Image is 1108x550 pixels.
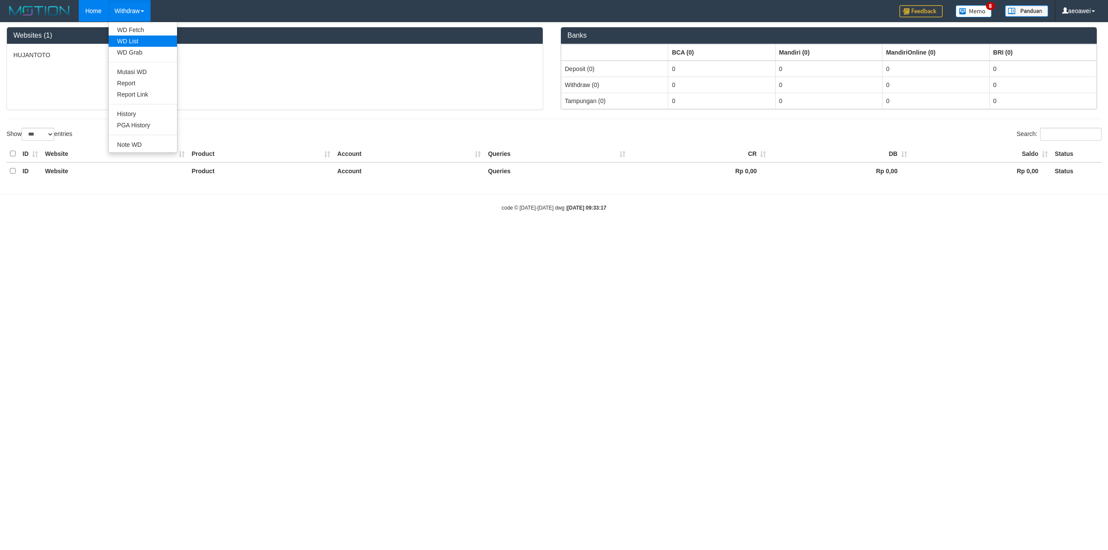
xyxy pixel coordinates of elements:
[561,44,668,61] th: Group: activate to sort column ascending
[629,146,770,162] th: CR
[109,36,177,47] a: WD List
[668,61,775,77] td: 0
[956,5,992,17] img: Button%20Memo.svg
[883,61,989,77] td: 0
[561,77,668,93] td: Withdraw (0)
[775,61,882,77] td: 0
[629,162,770,179] th: Rp 0,00
[567,205,606,211] strong: [DATE] 09:33:17
[883,44,989,61] th: Group: activate to sort column ascending
[561,61,668,77] td: Deposit (0)
[42,146,188,162] th: Website
[6,128,72,141] label: Show entries
[109,78,177,89] a: Report
[109,139,177,150] a: Note WD
[334,162,484,179] th: Account
[775,77,882,93] td: 0
[42,162,188,179] th: Website
[502,205,606,211] small: code © [DATE]-[DATE] dwg |
[334,146,484,162] th: Account
[770,162,910,179] th: Rp 0,00
[1040,128,1102,141] input: Search:
[19,146,42,162] th: ID
[989,44,1096,61] th: Group: activate to sort column ascending
[883,93,989,109] td: 0
[22,128,54,141] select: Showentries
[883,77,989,93] td: 0
[899,5,943,17] img: Feedback.jpg
[561,93,668,109] td: Tampungan (0)
[109,120,177,131] a: PGA History
[484,162,629,179] th: Queries
[775,93,882,109] td: 0
[188,162,334,179] th: Product
[109,47,177,58] a: WD Grab
[989,77,1096,93] td: 0
[109,108,177,120] a: History
[1017,128,1102,141] label: Search:
[911,146,1051,162] th: Saldo
[19,162,42,179] th: ID
[775,44,882,61] th: Group: activate to sort column ascending
[109,89,177,100] a: Report Link
[13,51,536,59] p: HUJANTOTO
[109,24,177,36] a: WD Fetch
[109,66,177,78] a: Mutasi WD
[668,93,775,109] td: 0
[1051,162,1102,179] th: Status
[668,77,775,93] td: 0
[484,146,629,162] th: Queries
[567,32,1090,39] h3: Banks
[6,4,72,17] img: MOTION_logo.png
[1051,146,1102,162] th: Status
[911,162,1051,179] th: Rp 0,00
[986,2,995,10] span: 8
[770,146,910,162] th: DB
[188,146,334,162] th: Product
[989,93,1096,109] td: 0
[989,61,1096,77] td: 0
[668,44,775,61] th: Group: activate to sort column ascending
[1005,5,1048,17] img: panduan.png
[13,32,536,39] h3: Websites (1)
